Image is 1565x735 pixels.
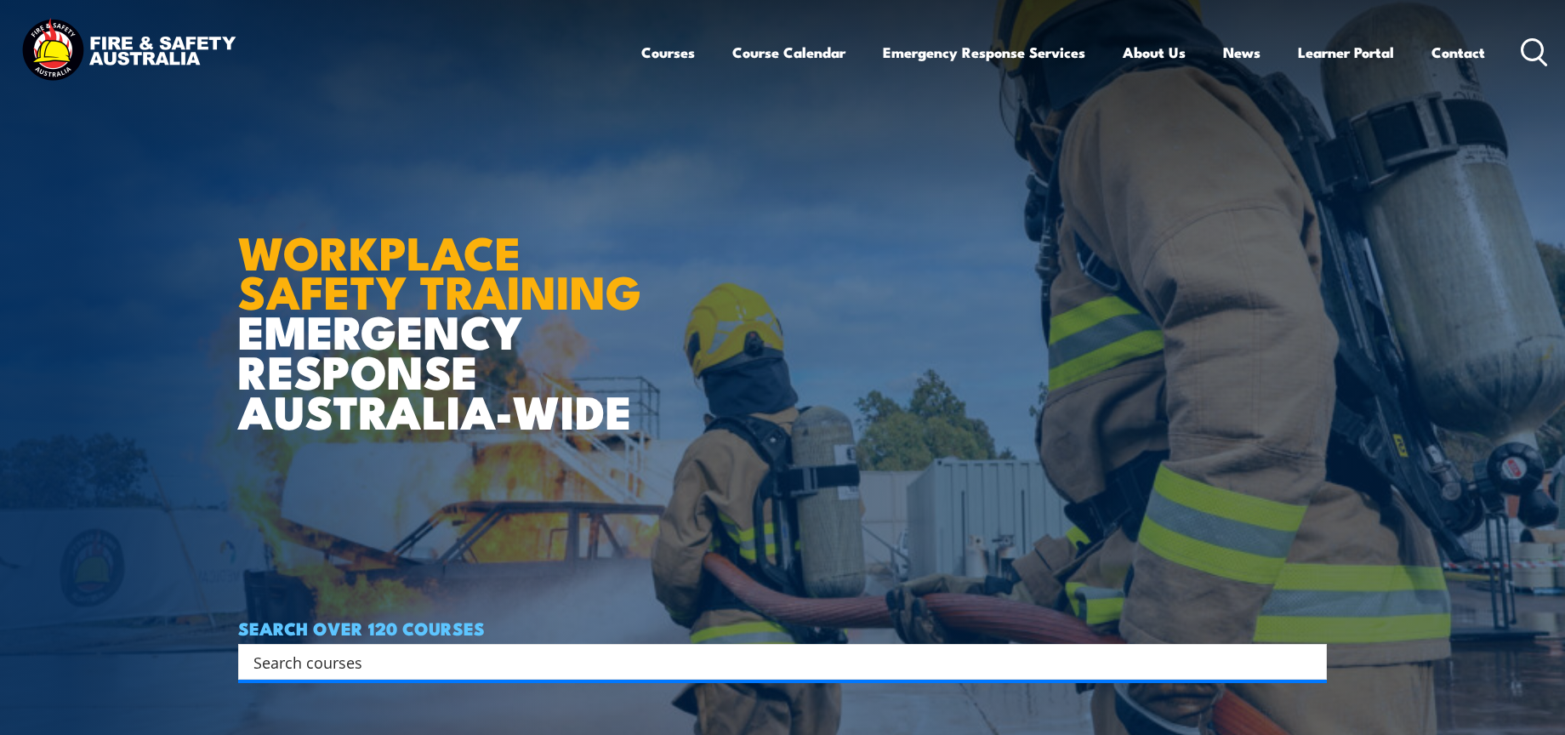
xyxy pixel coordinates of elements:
[238,618,1327,637] h4: SEARCH OVER 120 COURSES
[253,649,1289,675] input: Search input
[238,215,641,326] strong: WORKPLACE SAFETY TRAINING
[883,30,1085,75] a: Emergency Response Services
[732,30,845,75] a: Course Calendar
[257,650,1293,674] form: Search form
[1223,30,1261,75] a: News
[1297,650,1321,674] button: Search magnifier button
[1123,30,1186,75] a: About Us
[238,189,654,430] h1: EMERGENCY RESPONSE AUSTRALIA-WIDE
[1431,30,1485,75] a: Contact
[1298,30,1394,75] a: Learner Portal
[641,30,695,75] a: Courses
